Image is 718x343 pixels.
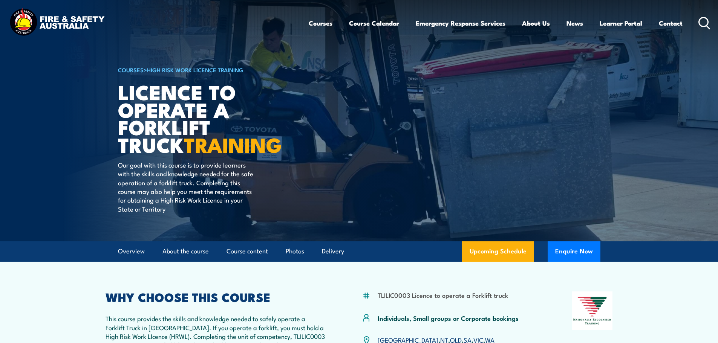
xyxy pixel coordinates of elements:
a: High Risk Work Licence Training [147,66,243,74]
img: Nationally Recognised Training logo. [572,291,613,330]
p: Our goal with this course is to provide learners with the skills and knowledge needed for the saf... [118,160,256,213]
a: Overview [118,241,145,261]
button: Enquire Now [548,241,600,262]
a: Course Calendar [349,13,399,33]
a: Courses [309,13,332,33]
a: Photos [286,241,304,261]
h6: > [118,65,304,74]
a: Upcoming Schedule [462,241,534,262]
a: News [566,13,583,33]
a: Delivery [322,241,344,261]
h2: WHY CHOOSE THIS COURSE [106,291,326,302]
h1: Licence to operate a forklift truck [118,83,304,153]
a: Contact [659,13,683,33]
a: About the course [162,241,209,261]
strong: TRAINING [184,128,282,160]
a: Emergency Response Services [416,13,505,33]
a: Learner Portal [600,13,642,33]
a: COURSES [118,66,144,74]
p: Individuals, Small groups or Corporate bookings [378,314,519,322]
a: About Us [522,13,550,33]
li: TLILIC0003 Licence to operate a Forklift truck [378,291,508,299]
a: Course content [227,241,268,261]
